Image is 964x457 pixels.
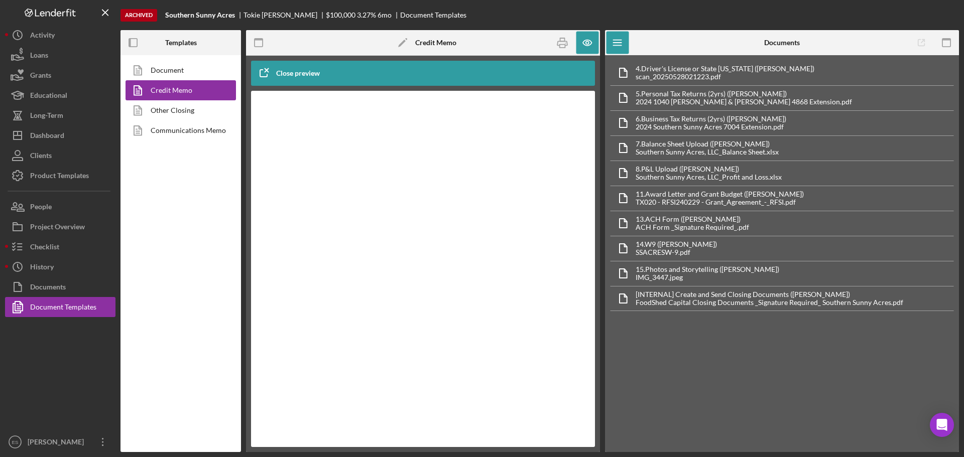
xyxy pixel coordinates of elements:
div: Activity [30,25,55,48]
div: 6 mo [378,11,392,19]
div: Documents [30,277,66,299]
a: Document [126,60,231,80]
div: Loans [30,45,48,68]
button: Documents [5,277,115,297]
button: Clients [5,145,115,166]
a: Credit Memo [126,80,231,100]
button: Grants [5,65,115,85]
button: People [5,197,115,217]
b: Documents [764,39,800,47]
b: Templates [165,39,197,47]
div: IMG_3447.jpeg [636,273,779,281]
div: Dashboard [30,125,64,148]
div: [PERSON_NAME] [25,432,90,454]
button: ES[PERSON_NAME] [5,432,115,452]
div: 3.27 % [357,11,376,19]
div: History [30,257,54,279]
div: scan_20250528021223.pdf [636,73,814,81]
div: TX020 - RFSI240229 - Grant_Agreement_-_RFSI.pdf [636,198,804,206]
button: Product Templates [5,166,115,186]
div: SSACRESW-9.pdf [636,248,717,256]
button: Document Templates [5,297,115,317]
div: Document Templates [30,297,96,320]
div: Archived [120,9,157,22]
div: Grants [30,65,51,88]
div: 13. ACH Form ([PERSON_NAME]) [636,215,749,223]
div: FoodShed Capital Closing Documents _Signature Required_ Southern Sunny Acres.pdf [636,298,903,307]
div: Project Overview [30,217,85,239]
div: 2024 Southern Sunny Acres 7004 Extension.pdf [636,123,786,131]
div: 8. P&L Upload ([PERSON_NAME]) [636,165,782,173]
button: Activity [5,25,115,45]
div: People [30,197,52,219]
button: Educational [5,85,115,105]
div: 15. Photos and Storytelling ([PERSON_NAME]) [636,265,779,273]
div: 2024 1040 [PERSON_NAME] & [PERSON_NAME] 4868 Extension.pdf [636,98,852,106]
button: Long-Term [5,105,115,125]
div: [INTERNAL] Create and Send Closing Documents ([PERSON_NAME]) [636,290,903,298]
button: Checklist [5,237,115,257]
div: Checklist [30,237,59,259]
div: Document Templates [400,11,466,19]
text: ES [12,439,19,445]
div: 11. Award Letter and Grant Budget ([PERSON_NAME]) [636,190,804,198]
div: 4. Driver's License or State [US_STATE] ([PERSON_NAME]) [636,65,814,73]
button: Project Overview [5,217,115,237]
b: Credit Memo [415,39,456,47]
div: 6. Business Tax Returns (2yrs) ([PERSON_NAME]) [636,115,786,123]
a: Other Closing [126,100,231,120]
div: Tokie [PERSON_NAME] [244,11,326,19]
div: Product Templates [30,166,89,188]
button: History [5,257,115,277]
div: $100,000 [326,11,355,19]
b: Southern Sunny Acres [165,11,235,19]
div: Close preview [276,63,320,83]
div: Long-Term [30,105,63,128]
a: Communications Memo [126,120,231,140]
div: Southern Sunny Acres, LLC_Profit and Loss.xlsx [636,173,782,181]
iframe: Rich Text Area [271,101,575,437]
button: Loans [5,45,115,65]
div: 5. Personal Tax Returns (2yrs) ([PERSON_NAME]) [636,90,852,98]
div: 14. W9 ([PERSON_NAME]) [636,240,717,248]
div: Clients [30,145,52,168]
div: ACH Form _Signature Required_.pdf [636,223,749,231]
div: 7. Balance Sheet Upload ([PERSON_NAME]) [636,140,779,148]
div: Southern Sunny Acres, LLC_Balance Sheet.xlsx [636,148,779,156]
div: Open Intercom Messenger [930,413,954,437]
div: Educational [30,85,67,108]
button: Dashboard [5,125,115,145]
button: Close preview [251,63,330,83]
